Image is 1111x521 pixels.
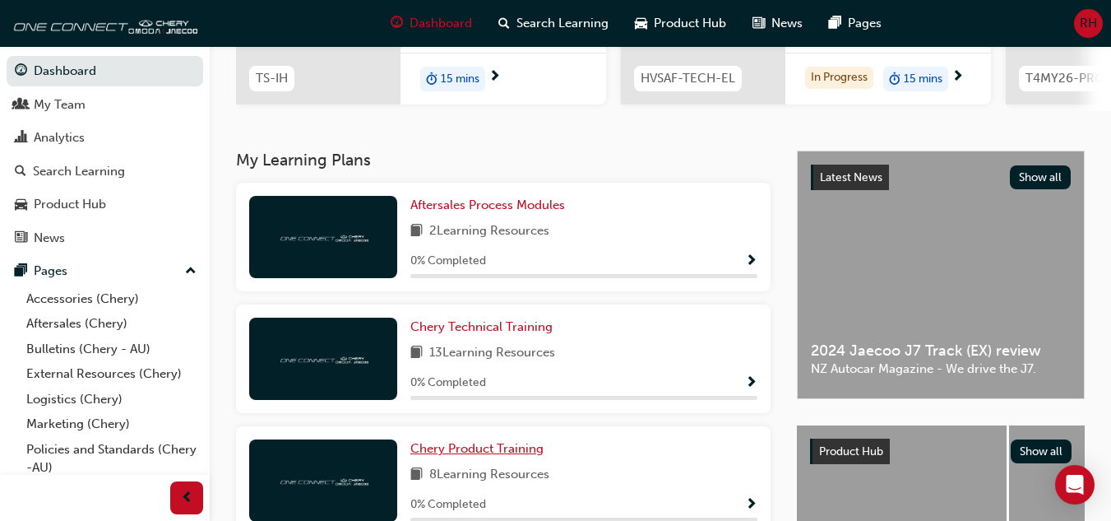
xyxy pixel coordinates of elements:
[34,128,85,147] div: Analytics
[745,495,757,515] button: Show Progress
[15,131,27,146] span: chart-icon
[7,90,203,120] a: My Team
[829,13,841,34] span: pages-icon
[185,261,197,282] span: up-icon
[516,14,609,33] span: Search Learning
[805,67,873,89] div: In Progress
[391,13,403,34] span: guage-icon
[15,165,26,179] span: search-icon
[34,95,86,114] div: My Team
[20,337,203,362] a: Bulletins (Chery - AU)
[7,256,203,286] button: Pages
[410,319,553,334] span: Chery Technical Training
[1011,440,1072,463] button: Show all
[278,472,368,488] img: oneconnect
[485,7,622,40] a: search-iconSearch Learning
[15,264,27,279] span: pages-icon
[410,318,559,337] a: Chery Technical Training
[771,14,803,33] span: News
[410,441,544,456] span: Chery Product Training
[904,70,942,89] span: 15 mins
[745,376,757,391] span: Show Progress
[426,68,437,90] span: duration-icon
[278,229,368,244] img: oneconnect
[745,373,757,393] button: Show Progress
[429,465,549,486] span: 8 Learning Resources
[7,56,203,86] a: Dashboard
[7,189,203,220] a: Product Hub
[641,69,735,88] span: HVSAF-TECH-EL
[745,251,757,272] button: Show Progress
[889,68,900,90] span: duration-icon
[488,70,501,85] span: next-icon
[739,7,816,40] a: news-iconNews
[20,311,203,337] a: Aftersales (Chery)
[256,69,288,88] span: TS-IH
[1010,165,1072,189] button: Show all
[951,70,964,85] span: next-icon
[811,360,1071,379] span: NZ Autocar Magazine - We drive the J7.
[20,387,203,412] a: Logistics (Chery)
[410,374,486,393] span: 0 % Completed
[7,156,203,187] a: Search Learning
[848,14,882,33] span: Pages
[236,151,771,170] h3: My Learning Plans
[410,196,572,215] a: Aftersales Process Modules
[1074,9,1103,38] button: RH
[498,13,510,34] span: search-icon
[654,14,726,33] span: Product Hub
[7,223,203,254] a: News
[20,286,203,312] a: Accessories (Chery)
[7,123,203,153] a: Analytics
[34,195,106,214] div: Product Hub
[1055,465,1095,505] div: Open Intercom Messenger
[635,13,647,34] span: car-icon
[33,162,125,181] div: Search Learning
[7,53,203,256] button: DashboardMy TeamAnalyticsSearch LearningProduct HubNews
[181,488,193,509] span: prev-icon
[410,198,565,212] span: Aftersales Process Modules
[410,465,423,486] span: book-icon
[429,221,549,242] span: 2 Learning Resources
[410,343,423,364] span: book-icon
[278,351,368,366] img: oneconnect
[745,254,757,269] span: Show Progress
[20,412,203,437] a: Marketing (Chery)
[8,7,197,40] img: oneconnect
[811,342,1071,361] span: 2024 Jaecoo J7 Track (EX) review
[745,498,757,513] span: Show Progress
[15,198,27,212] span: car-icon
[15,98,27,113] span: people-icon
[429,343,555,364] span: 13 Learning Resources
[15,64,27,79] span: guage-icon
[34,262,67,281] div: Pages
[810,439,1072,465] a: Product HubShow all
[410,495,486,514] span: 0 % Completed
[816,7,895,40] a: pages-iconPages
[441,70,479,89] span: 15 mins
[820,170,882,184] span: Latest News
[752,13,765,34] span: news-icon
[622,7,739,40] a: car-iconProduct Hub
[1080,14,1097,33] span: RH
[410,14,472,33] span: Dashboard
[15,231,27,246] span: news-icon
[34,229,65,248] div: News
[797,151,1085,399] a: Latest NewsShow all2024 Jaecoo J7 Track (EX) reviewNZ Autocar Magazine - We drive the J7.
[20,437,203,481] a: Policies and Standards (Chery -AU)
[410,221,423,242] span: book-icon
[819,444,883,458] span: Product Hub
[410,440,550,458] a: Chery Product Training
[377,7,485,40] a: guage-iconDashboard
[811,165,1071,191] a: Latest NewsShow all
[20,361,203,387] a: External Resources (Chery)
[410,252,486,271] span: 0 % Completed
